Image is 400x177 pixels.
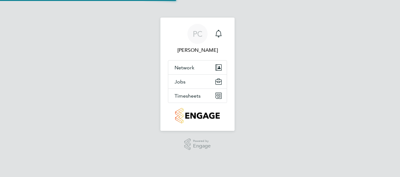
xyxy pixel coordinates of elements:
span: Engage [193,143,211,149]
span: Powered by [193,138,211,144]
span: Jobs [175,79,186,85]
a: Go to home page [168,108,227,123]
button: Network [168,61,227,74]
span: PC [193,30,203,38]
a: PC[PERSON_NAME] [168,24,227,54]
span: Network [175,65,194,71]
span: Paul Cronin [168,46,227,54]
nav: Main navigation [160,18,235,131]
button: Jobs [168,75,227,88]
a: Powered byEngage [184,138,211,150]
img: countryside-properties-logo-retina.png [175,108,219,123]
span: Timesheets [175,93,201,99]
button: Timesheets [168,89,227,103]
